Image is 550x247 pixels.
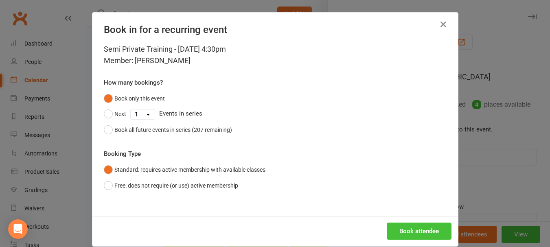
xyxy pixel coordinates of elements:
[437,18,450,31] button: Close
[114,125,232,134] div: Book all future events in series (207 remaining)
[104,106,126,122] button: Next
[104,24,447,35] h4: Book in for a recurring event
[104,178,238,193] button: Free: does not require (or use) active membership
[104,122,232,138] button: Book all future events in series (207 remaining)
[387,223,451,240] button: Book attendee
[104,78,163,87] label: How many bookings?
[104,91,165,106] button: Book only this event
[104,162,265,177] button: Standard: requires active membership with available classes
[104,106,447,122] div: Events in series
[104,44,447,66] div: Semi Private Training - [DATE] 4:30pm Member: [PERSON_NAME]
[8,219,28,239] div: Open Intercom Messenger
[104,149,141,159] label: Booking Type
